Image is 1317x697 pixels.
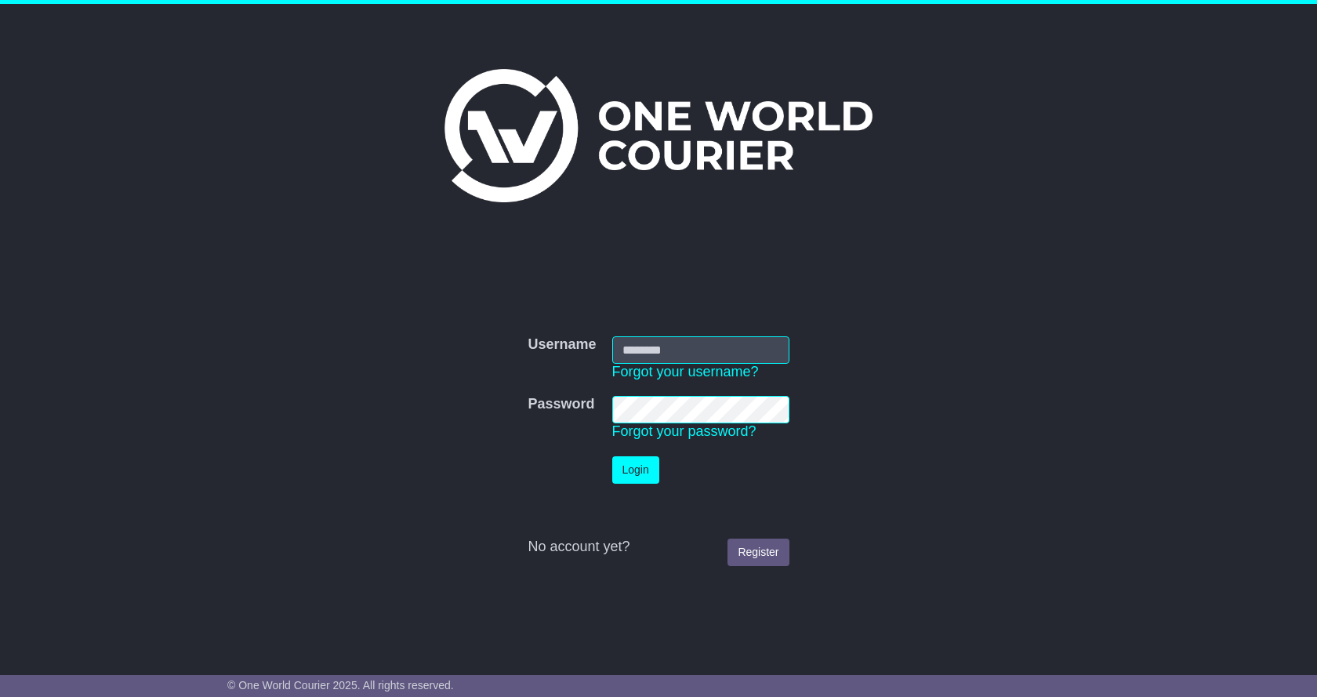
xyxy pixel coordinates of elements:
a: Forgot your username? [612,364,759,379]
a: Register [727,539,789,566]
button: Login [612,456,659,484]
label: Username [528,336,596,354]
label: Password [528,396,594,413]
img: One World [444,69,873,202]
span: © One World Courier 2025. All rights reserved. [227,679,454,692]
div: No account yet? [528,539,789,556]
a: Forgot your password? [612,423,756,439]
